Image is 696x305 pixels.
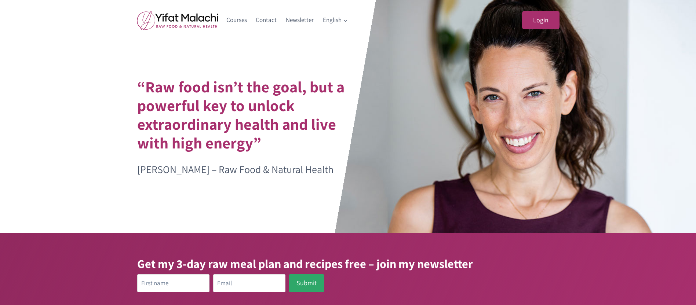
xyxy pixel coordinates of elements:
a: Login [522,11,560,30]
h1: “Raw food isn’t the goal, but a powerful key to unlock extraordinary health and live with high en... [137,77,364,152]
h3: Get my 3-day raw meal plan and recipes free – join my newsletter [137,255,559,272]
span: English [323,15,348,25]
a: Newsletter [281,11,318,29]
nav: Primary [222,11,353,29]
button: Submit [289,274,324,292]
a: English [318,11,352,29]
img: yifat_logo41_en.png [137,11,218,30]
a: Courses [222,11,252,29]
p: [PERSON_NAME] – Raw Food & Natural Health [137,161,364,178]
input: Email [213,274,285,292]
a: Contact [251,11,281,29]
input: First name [137,274,209,292]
